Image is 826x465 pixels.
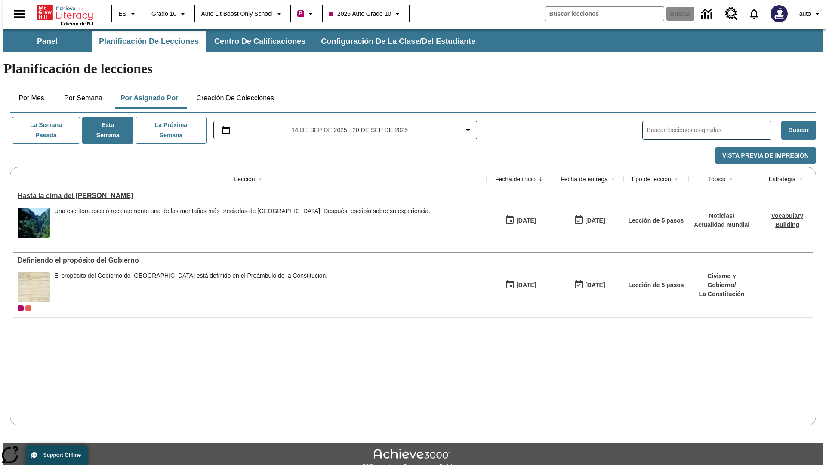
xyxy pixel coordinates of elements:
[771,212,803,228] a: Vocabulary Building
[54,272,327,302] div: El propósito del Gobierno de Estados Unidos está definido en el Preámbulo de la Constitución.
[25,305,31,311] div: OL 2025 Auto Grade 11
[7,1,32,27] button: Abrir el menú lateral
[693,290,751,299] p: La Constitución
[771,5,788,22] img: Avatar
[294,6,319,22] button: Boost El color de la clase es rojo violeta. Cambiar el color de la clase.
[3,29,823,52] div: Subbarra de navegación
[26,445,88,465] button: Support Offline
[3,61,823,77] h1: Planificación de lecciones
[715,147,816,164] button: Vista previa de impresión
[781,121,816,139] button: Buscar
[694,211,749,220] p: Noticias /
[255,174,265,184] button: Sort
[768,175,795,183] div: Estrategia
[136,117,206,144] button: La próxima semana
[54,272,327,279] div: El propósito del Gobierno de [GEOGRAPHIC_DATA] está definido en el Preámbulo de la Constitución.
[536,174,546,184] button: Sort
[92,31,206,52] button: Planificación de lecciones
[207,31,312,52] button: Centro de calificaciones
[114,6,142,22] button: Lenguaje: ES, Selecciona un idioma
[57,88,109,108] button: Por semana
[37,4,93,21] a: Portada
[796,174,806,184] button: Sort
[696,2,720,26] a: Centro de información
[148,6,191,22] button: Grado: Grado 10, Elige un grado
[693,272,751,290] p: Civismo y Gobierno /
[234,175,255,183] div: Lección
[545,7,664,21] input: Buscar campo
[707,175,725,183] div: Tópico
[61,21,93,26] span: Edición de NJ
[495,175,536,183] div: Fecha de inicio
[628,216,684,225] p: Lección de 5 pasos
[516,280,536,291] div: [DATE]
[118,9,126,19] span: ES
[765,3,793,25] button: Escoja un nuevo avatar
[82,117,133,144] button: Esta semana
[571,277,608,293] button: 03/31/26: Último día en que podrá accederse la lección
[585,280,605,291] div: [DATE]
[12,117,80,144] button: La semana pasada
[201,9,273,19] span: Auto Lit Boost only School
[726,174,736,184] button: Sort
[608,174,618,184] button: Sort
[647,124,771,136] input: Buscar lecciones asignadas
[502,277,539,293] button: 07/01/25: Primer día en que estuvo disponible la lección
[502,212,539,229] button: 07/22/25: Primer día en que estuvo disponible la lección
[114,88,185,108] button: Por asignado por
[189,88,281,108] button: Creación de colecciones
[299,8,303,19] span: B
[18,305,24,311] div: Clase actual
[18,257,482,264] a: Definiendo el propósito del Gobierno , Lecciones
[18,192,482,200] div: Hasta la cima del monte Tai
[54,208,430,215] div: Una escritora escaló recientemente una de las montañas más preciadas de [GEOGRAPHIC_DATA]. Despué...
[18,272,50,302] img: Este documento histórico, escrito en caligrafía sobre pergamino envejecido, es el Preámbulo de la...
[43,452,81,458] span: Support Offline
[516,215,536,226] div: [DATE]
[694,220,749,229] p: Actualidad mundial
[217,125,474,135] button: Seleccione el intervalo de fechas opción del menú
[796,9,811,19] span: Tauto
[585,215,605,226] div: [DATE]
[151,9,176,19] span: Grado 10
[720,2,743,25] a: Centro de recursos, Se abrirá en una pestaña nueva.
[292,126,408,135] span: 14 de sep de 2025 - 20 de sep de 2025
[671,174,681,184] button: Sort
[571,212,608,229] button: 06/30/26: Último día en que podrá accederse la lección
[18,192,482,200] a: Hasta la cima del monte Tai, Lecciones
[463,125,473,135] svg: Collapse Date Range Filter
[743,3,765,25] a: Notificaciones
[631,175,671,183] div: Tipo de lección
[314,31,482,52] button: Configuración de la clase/del estudiante
[10,88,53,108] button: Por mes
[325,6,406,22] button: Clase: 2025 Auto Grade 10, Selecciona una clase
[54,208,430,238] div: Una escritora escaló recientemente una de las montañas más preciadas de China. Después, escribió ...
[3,31,483,52] div: Subbarra de navegación
[4,31,90,52] button: Panel
[561,175,608,183] div: Fecha de entrega
[18,208,50,238] img: 6000 escalones de piedra para escalar el Monte Tai en la campiña china
[628,281,684,290] p: Lección de 5 pasos
[197,6,288,22] button: Escuela: Auto Lit Boost only School, Seleccione su escuela
[793,6,826,22] button: Perfil/Configuración
[329,9,391,19] span: 2025 Auto Grade 10
[18,257,482,264] div: Definiendo el propósito del Gobierno
[37,3,93,26] div: Portada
